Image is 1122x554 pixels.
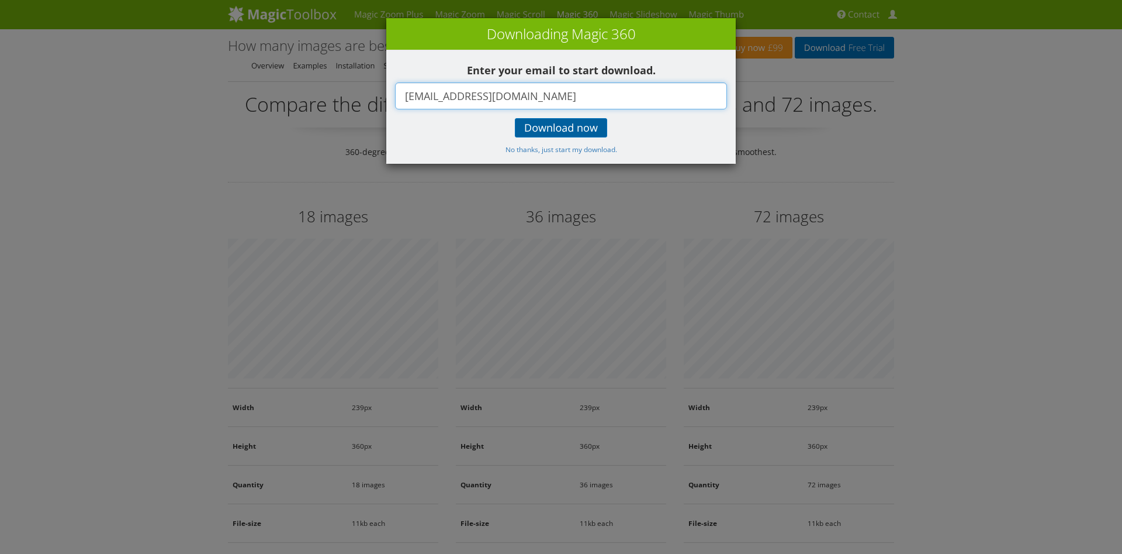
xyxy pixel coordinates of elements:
[524,123,598,133] span: Download now
[505,143,617,154] a: No thanks, just start my download.
[395,82,727,109] input: Your email
[392,24,730,44] h3: Downloading Magic 360
[467,63,656,77] b: Enter your email to start download.
[515,118,607,137] a: Download now
[505,144,617,154] small: No thanks, just start my download.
